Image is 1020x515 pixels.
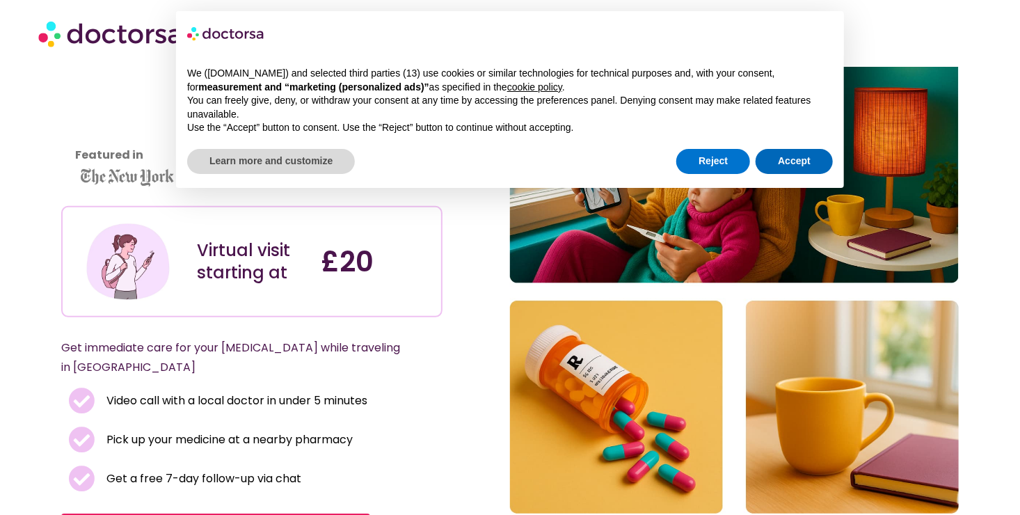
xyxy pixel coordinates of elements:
span: Video call with a local doctor in under 5 minutes [103,391,367,411]
p: We ([DOMAIN_NAME]) and selected third parties (13) use cookies or similar technologies for techni... [187,67,833,94]
h4: £20 [321,245,431,278]
span: Pick up your medicine at a nearby pharmacy [103,430,353,450]
button: Reject [676,149,750,174]
img: logo [187,22,265,45]
div: Virtual visit starting at [197,239,307,284]
span: Get a free 7-day follow-up via chat [103,469,301,489]
img: Illustration depicting a young woman in a casual outfit, engaged with her smartphone. She has a p... [84,218,172,306]
strong: Featured in [75,147,143,163]
p: Get immediate care for your [MEDICAL_DATA] while traveling in [GEOGRAPHIC_DATA] [61,338,409,377]
iframe: Customer reviews powered by Trustpilot [68,69,193,173]
button: Learn more and customize [187,149,355,174]
button: Accept [756,149,833,174]
p: You can freely give, deny, or withdraw your consent at any time by accessing the preferences pane... [187,94,833,121]
strong: measurement and “marketing (personalized ads)” [198,81,429,93]
p: Use the “Accept” button to consent. Use the “Reject” button to continue without accepting. [187,121,833,135]
a: cookie policy [507,81,562,93]
img: pink eye-doctor-London [510,6,959,514]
